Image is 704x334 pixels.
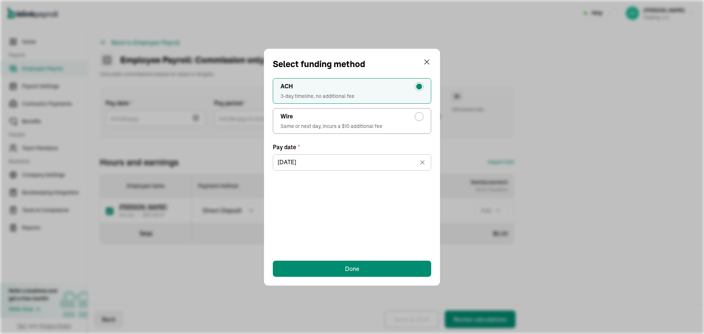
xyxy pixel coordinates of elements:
[273,154,431,170] input: mm/dd/yyyy
[280,122,423,130] span: Same or next day, incurs a $10 additional fee
[273,58,365,71] span: Select funding method
[273,71,431,134] div: radio-group
[273,261,431,277] button: Done
[345,264,359,273] div: Done
[280,92,423,100] span: 3-day timeline, no additional fee
[280,82,293,91] span: ACH
[273,143,431,151] label: Pay date
[280,112,293,121] span: Wire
